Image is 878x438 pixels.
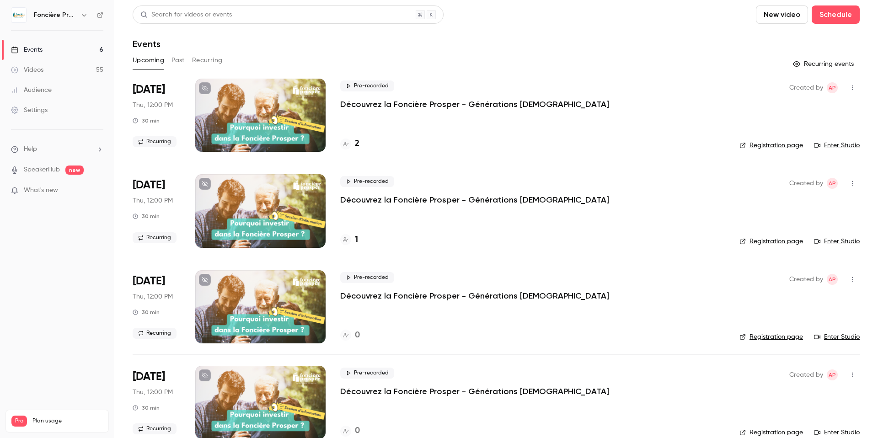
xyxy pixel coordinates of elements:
span: new [65,166,84,175]
iframe: Noticeable Trigger [92,187,103,195]
span: [DATE] [133,82,165,97]
span: Created by [789,178,823,189]
span: Pro [11,416,27,427]
span: Created by [789,369,823,380]
a: Découvrez la Foncière Prosper - Générations [DEMOGRAPHIC_DATA] [340,290,609,301]
span: Thu, 12:00 PM [133,101,173,110]
span: Anthony PIQUET [827,369,838,380]
span: Created by [789,274,823,285]
a: Enter Studio [814,237,860,246]
a: Registration page [739,428,803,437]
span: Pre-recorded [340,368,394,379]
span: Thu, 12:00 PM [133,388,173,397]
div: 30 min [133,117,160,124]
span: Recurring [133,328,177,339]
h6: Foncière Prosper [34,11,77,20]
span: AP [829,178,836,189]
span: AP [829,274,836,285]
button: Recurring events [789,57,860,71]
div: Settings [11,106,48,115]
div: Sep 25 Thu, 12:00 PM (Europe/Paris) [133,270,181,343]
span: Recurring [133,136,177,147]
button: New video [756,5,808,24]
div: 30 min [133,404,160,411]
a: Découvrez la Foncière Prosper - Générations [DEMOGRAPHIC_DATA] [340,99,609,110]
button: Upcoming [133,53,164,68]
div: Audience [11,85,52,95]
button: Recurring [192,53,223,68]
img: Foncière Prosper [11,8,26,22]
span: [DATE] [133,274,165,288]
div: Search for videos or events [140,10,232,20]
h4: 1 [355,234,358,246]
a: SpeakerHub [24,165,60,175]
a: Enter Studio [814,428,860,437]
a: Enter Studio [814,332,860,342]
div: Sep 18 Thu, 12:00 PM (Europe/Paris) [133,174,181,247]
li: help-dropdown-opener [11,144,103,154]
span: Pre-recorded [340,80,394,91]
span: [DATE] [133,178,165,192]
span: Thu, 12:00 PM [133,196,173,205]
span: Recurring [133,232,177,243]
a: 2 [340,138,359,150]
span: Thu, 12:00 PM [133,292,173,301]
a: 0 [340,329,360,342]
a: 0 [340,425,360,437]
h4: 2 [355,138,359,150]
button: Past [171,53,185,68]
div: Events [11,45,43,54]
h4: 0 [355,425,360,437]
span: AP [829,369,836,380]
span: Anthony PIQUET [827,178,838,189]
span: Pre-recorded [340,176,394,187]
div: Sep 11 Thu, 12:00 PM (Europe/Paris) [133,79,181,152]
span: Anthony PIQUET [827,82,838,93]
span: Plan usage [32,417,103,425]
a: Registration page [739,141,803,150]
span: AP [829,82,836,93]
span: Help [24,144,37,154]
a: Registration page [739,332,803,342]
span: Pre-recorded [340,272,394,283]
a: 1 [340,234,358,246]
a: Registration page [739,237,803,246]
h1: Events [133,38,161,49]
h4: 0 [355,329,360,342]
a: Découvrez la Foncière Prosper - Générations [DEMOGRAPHIC_DATA] [340,386,609,397]
button: Schedule [812,5,860,24]
a: Découvrez la Foncière Prosper - Générations [DEMOGRAPHIC_DATA] [340,194,609,205]
span: Created by [789,82,823,93]
span: Anthony PIQUET [827,274,838,285]
a: Enter Studio [814,141,860,150]
div: Videos [11,65,43,75]
div: 30 min [133,213,160,220]
span: What's new [24,186,58,195]
span: Recurring [133,423,177,434]
div: 30 min [133,309,160,316]
span: [DATE] [133,369,165,384]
